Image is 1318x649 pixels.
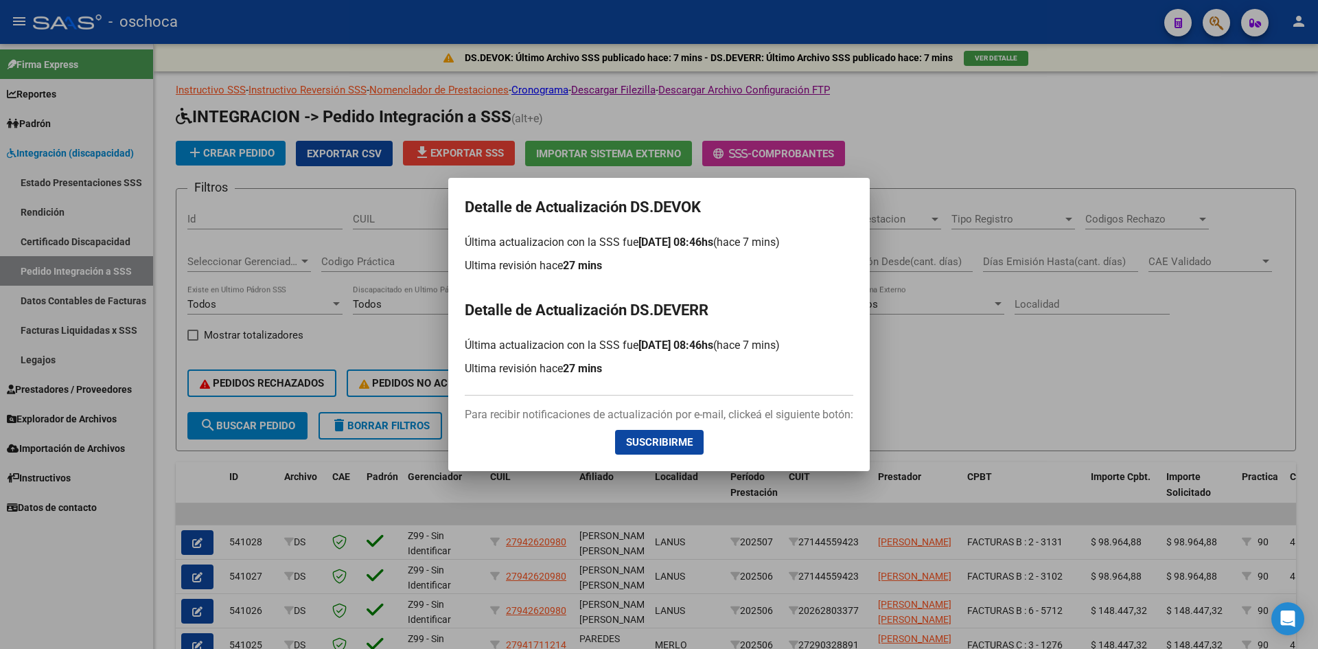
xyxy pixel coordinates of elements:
span: Suscribirme [626,436,693,448]
span: [DATE] 08:46hs [638,236,713,249]
p: Última actualizacion con la SSS fue (hace 7 mins) [465,337,853,354]
button: Suscribirme [615,430,704,455]
span: [DATE] 08:46hs [638,339,713,352]
span: 27 mins [563,259,602,272]
h2: Detalle de Actualización DS.DEVOK [465,194,853,220]
p: Ultima revisión hace [465,258,853,274]
h2: Detalle de Actualización DS.DEVERR [465,297,853,323]
div: Open Intercom Messenger [1271,602,1304,635]
p: Última actualizacion con la SSS fue (hace 7 mins) [465,234,853,251]
p: Ultima revisión hace [465,361,853,377]
span: 27 mins [563,362,602,375]
p: Para recibir notificaciones de actualización por e-mail, clickeá el siguiente botón: [465,407,853,423]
